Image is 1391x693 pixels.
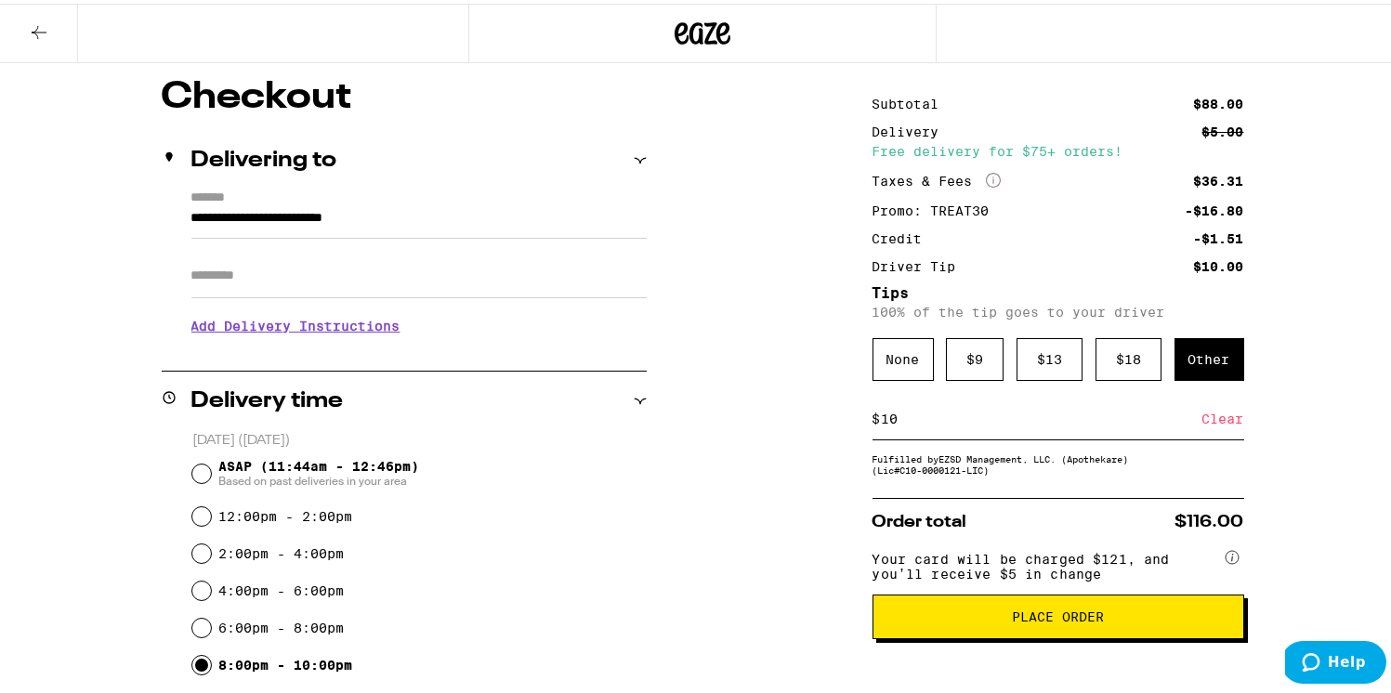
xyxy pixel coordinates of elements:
[1096,334,1161,377] div: $ 18
[946,334,1004,377] div: $ 9
[873,94,952,107] div: Subtotal
[873,450,1244,472] div: Fulfilled by EZSD Management, LLC. (Apothekare) (Lic# C10-0000121-LIC )
[873,282,1244,297] h5: Tips
[218,580,344,595] label: 4:00pm - 6:00pm
[1017,334,1083,377] div: $ 13
[873,122,952,135] div: Delivery
[218,543,344,557] label: 2:00pm - 4:00pm
[191,386,344,409] h2: Delivery time
[1174,334,1244,377] div: Other
[1285,637,1386,684] iframe: Opens a widget where you can find more information
[1194,171,1244,184] div: $36.31
[1186,201,1244,214] div: -$16.80
[1194,94,1244,107] div: $88.00
[873,201,1003,214] div: Promo: TREAT30
[873,301,1244,316] p: 100% of the tip goes to your driver
[191,301,647,344] h3: Add Delivery Instructions
[873,395,881,436] div: $
[192,428,647,446] p: [DATE] ([DATE])
[1194,256,1244,269] div: $10.00
[1194,229,1244,242] div: -$1.51
[873,334,934,377] div: None
[218,654,352,669] label: 8:00pm - 10:00pm
[191,344,647,359] p: We'll contact you at [PHONE_NUMBER] when we arrive
[218,617,344,632] label: 6:00pm - 8:00pm
[873,169,1001,186] div: Taxes & Fees
[1012,607,1104,620] span: Place Order
[218,470,419,485] span: Based on past deliveries in your area
[1202,395,1244,436] div: Clear
[218,505,352,520] label: 12:00pm - 2:00pm
[873,542,1222,578] span: Your card will be charged $121, and you’ll receive $5 in change
[881,407,1202,424] input: 0
[873,591,1244,635] button: Place Order
[873,141,1244,154] div: Free delivery for $75+ orders!
[873,510,967,527] span: Order total
[191,146,337,168] h2: Delivering to
[873,229,936,242] div: Credit
[218,455,419,485] span: ASAP (11:44am - 12:46pm)
[162,75,647,112] h1: Checkout
[1175,510,1244,527] span: $116.00
[873,256,969,269] div: Driver Tip
[1202,122,1244,135] div: $5.00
